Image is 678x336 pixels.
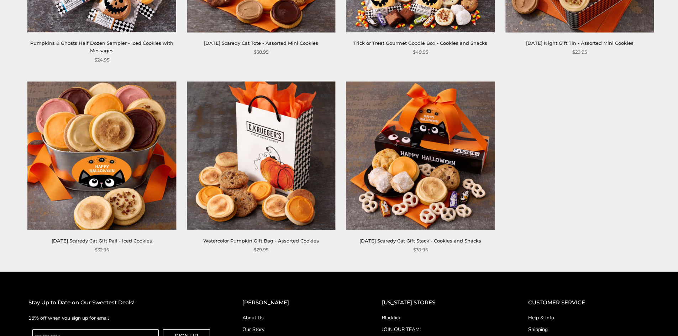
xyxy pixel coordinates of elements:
[242,326,353,333] a: Our Story
[242,298,353,307] h2: [PERSON_NAME]
[204,40,318,46] a: [DATE] Scaredy Cat Tote - Assorted Mini Cookies
[28,314,214,322] p: 15% off when you sign up for email
[28,81,176,230] img: Halloween Scaredy Cat Gift Pail - Iced Cookies
[382,314,500,321] a: Blacklick
[526,40,634,46] a: [DATE] Night Gift Tin - Assorted Mini Cookies
[94,56,109,64] span: $24.95
[187,81,335,230] img: Watercolor Pumpkin Gift Bag - Assorted Cookies
[28,298,214,307] h2: Stay Up to Date on Our Sweetest Deals!
[95,246,109,254] span: $32.95
[346,81,495,230] img: Halloween Scaredy Cat Gift Stack - Cookies and Snacks
[254,48,268,56] span: $38.95
[382,298,500,307] h2: [US_STATE] STORES
[413,246,428,254] span: $39.95
[528,298,650,307] h2: CUSTOMER SERVICE
[52,238,152,244] a: [DATE] Scaredy Cat Gift Pail - Iced Cookies
[353,40,487,46] a: Trick or Treat Gourmet Goodie Box - Cookies and Snacks
[359,238,481,244] a: [DATE] Scaredy Cat Gift Stack - Cookies and Snacks
[528,326,650,333] a: Shipping
[572,48,587,56] span: $29.95
[413,48,428,56] span: $49.95
[382,326,500,333] a: JOIN OUR TEAM!
[254,246,268,254] span: $29.95
[30,40,173,53] a: Pumpkins & Ghosts Half Dozen Sampler - Iced Cookies with Messages
[528,314,650,321] a: Help & Info
[6,309,74,330] iframe: Sign Up via Text for Offers
[203,238,319,244] a: Watercolor Pumpkin Gift Bag - Assorted Cookies
[242,314,353,321] a: About Us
